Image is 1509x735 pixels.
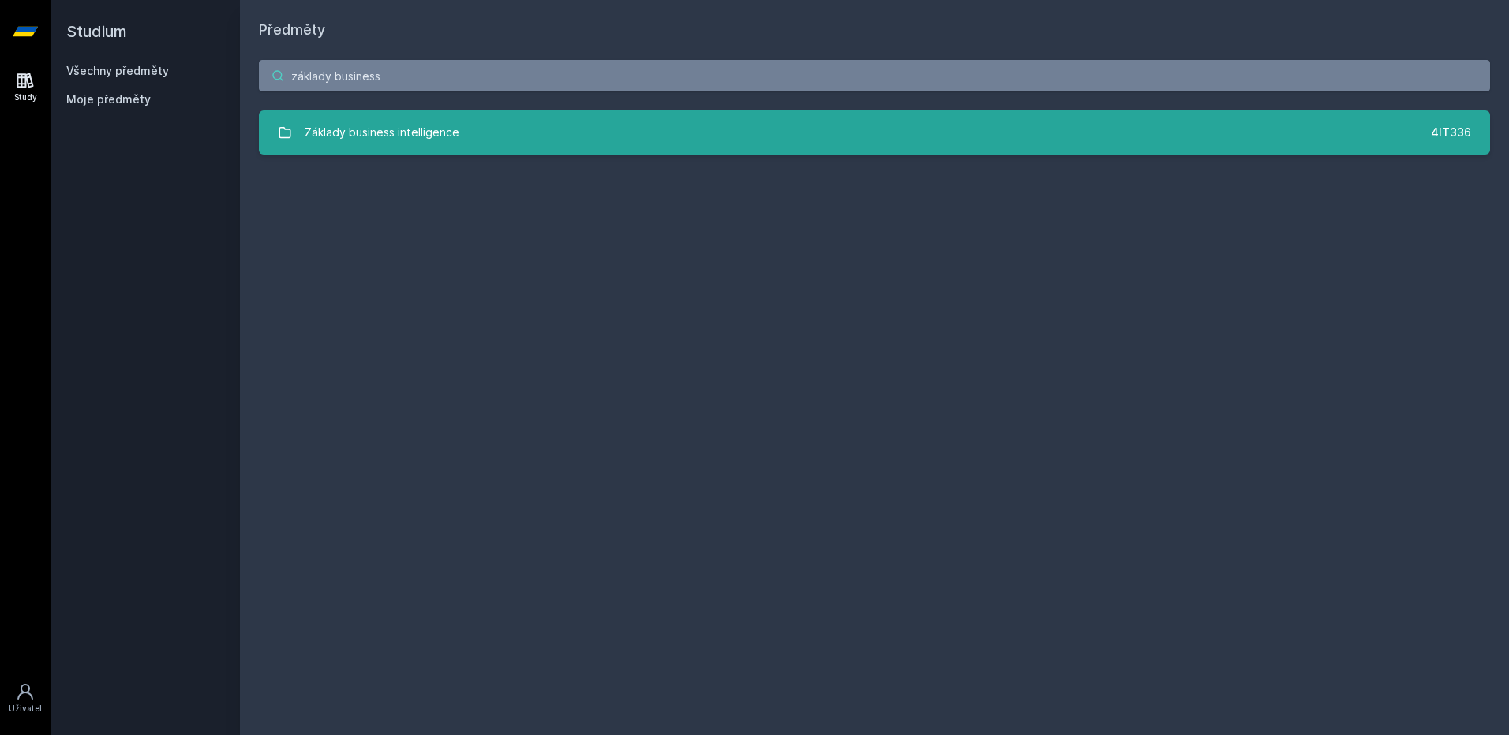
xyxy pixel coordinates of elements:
input: Název nebo ident předmětu… [259,60,1490,91]
span: Moje předměty [66,91,151,107]
div: Základy business intelligence [305,117,459,148]
h1: Předměty [259,19,1490,41]
a: Uživatel [3,674,47,722]
a: Study [3,63,47,111]
div: Study [14,91,37,103]
a: Základy business intelligence 4IT336 [259,110,1490,155]
div: 4IT336 [1431,125,1471,140]
a: Všechny předměty [66,64,169,77]
div: Uživatel [9,703,42,714]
